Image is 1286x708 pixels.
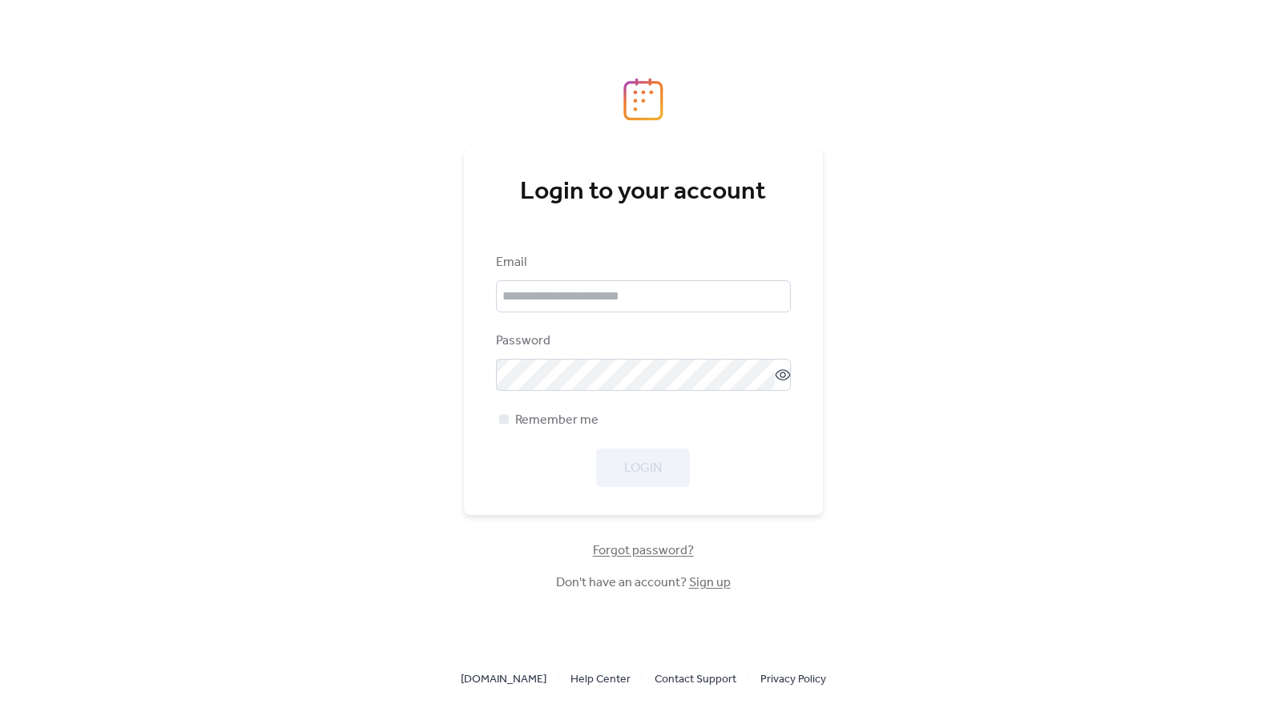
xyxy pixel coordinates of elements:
div: Email [496,253,788,272]
div: Login to your account [496,176,791,208]
a: [DOMAIN_NAME] [461,669,546,689]
span: [DOMAIN_NAME] [461,670,546,690]
span: Don't have an account? [556,573,731,593]
a: Privacy Policy [760,669,826,689]
span: Contact Support [655,670,736,690]
a: Forgot password? [593,546,694,555]
div: Password [496,332,788,351]
span: Forgot password? [593,541,694,561]
span: Remember me [515,411,599,430]
img: logo [623,78,663,121]
span: Privacy Policy [760,670,826,690]
a: Contact Support [655,669,736,689]
a: Sign up [689,570,731,595]
a: Help Center [570,669,631,689]
span: Help Center [570,670,631,690]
